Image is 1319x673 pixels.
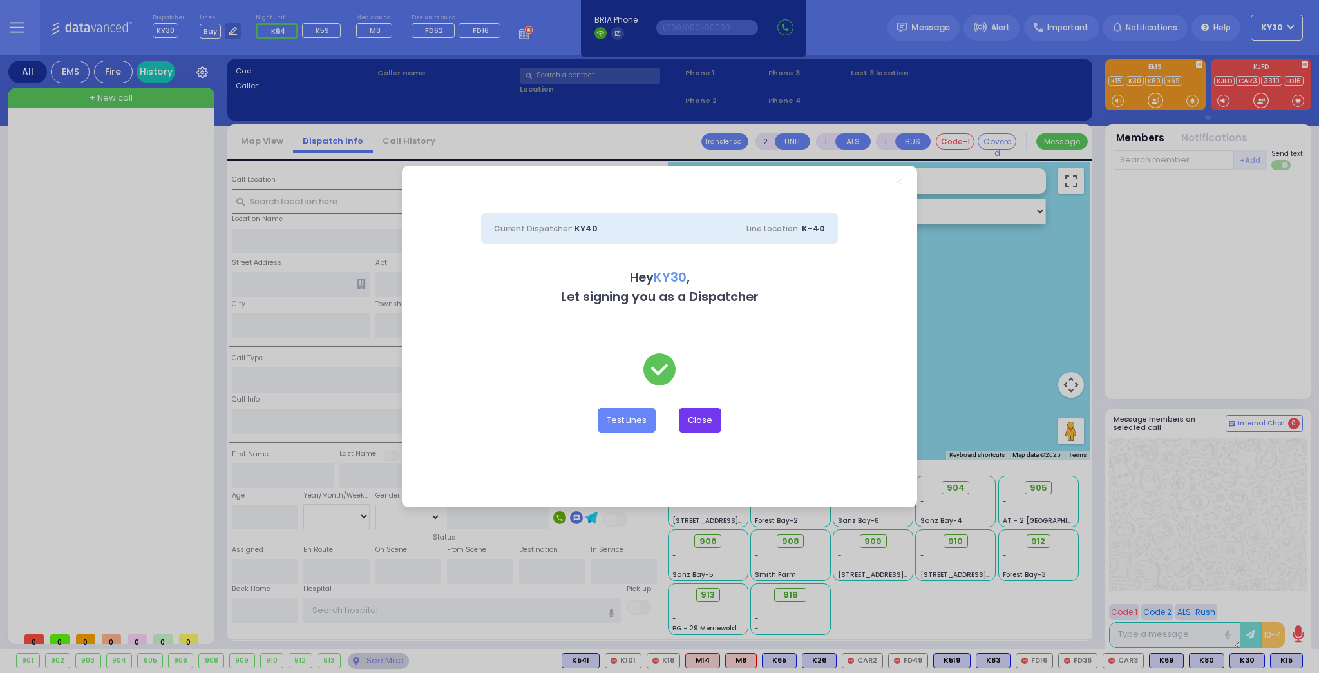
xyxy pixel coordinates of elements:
[746,223,800,234] span: Line Location:
[679,408,721,433] button: Close
[561,288,759,306] b: Let signing you as a Dispatcher
[654,269,687,286] span: KY30
[643,353,676,385] img: check-green.svg
[574,222,598,235] span: KY40
[598,408,656,433] button: Test Lines
[630,269,690,286] b: Hey ,
[494,223,573,234] span: Current Dispatcher:
[895,178,902,185] a: Close
[802,222,825,235] span: K-40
